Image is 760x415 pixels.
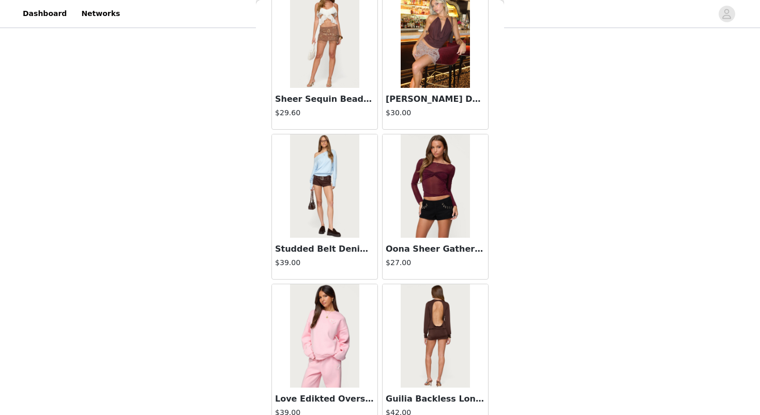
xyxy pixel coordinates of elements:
[386,393,485,405] h3: Guilia Backless Long Sleeve Romper
[401,134,469,238] img: Oona Sheer Gathered Long Sleeve Top
[75,2,126,25] a: Networks
[17,2,73,25] a: Dashboard
[386,107,485,118] h4: $30.00
[386,243,485,255] h3: Oona Sheer Gathered Long Sleeve Top
[275,107,374,118] h4: $29.60
[275,243,374,255] h3: Studded Belt Denim Micro Shorts
[386,257,485,268] h4: $27.00
[290,134,359,238] img: Studded Belt Denim Micro Shorts
[401,284,469,388] img: Guilia Backless Long Sleeve Romper
[275,257,374,268] h4: $39.00
[275,393,374,405] h3: Love Edikted Oversized Sweatshirt
[290,284,359,388] img: Love Edikted Oversized Sweatshirt
[275,93,374,105] h3: Sheer Sequin Bead Fringed Mini Skirt
[386,93,485,105] h3: [PERSON_NAME] Deep Cowl Neck Top
[722,6,732,22] div: avatar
